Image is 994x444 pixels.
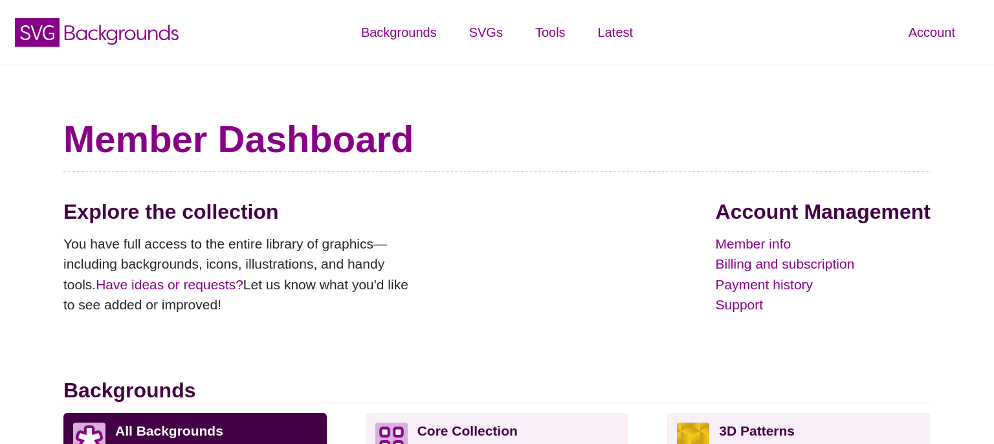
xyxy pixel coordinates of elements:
[63,378,931,403] h2: Backgrounds
[63,117,931,162] h1: Member Dashboard
[417,423,518,438] strong: Core Collection
[716,199,931,224] h2: Account Management
[716,254,931,274] a: Billing and subscription
[716,234,931,254] a: Member info
[892,13,971,52] a: Account
[716,274,931,295] a: Payment history
[719,423,795,438] strong: 3D Patterns
[519,13,582,52] a: Tools
[63,199,419,224] h2: Explore the collection
[453,13,519,52] a: SVGs
[115,423,223,438] strong: All Backgrounds
[96,277,243,292] a: Have ideas or requests?
[582,13,649,52] a: Latest
[345,13,453,52] a: Backgrounds
[716,294,931,315] a: Support
[63,234,419,315] p: You have full access to the entire library of graphics—including backgrounds, icons, illustration...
